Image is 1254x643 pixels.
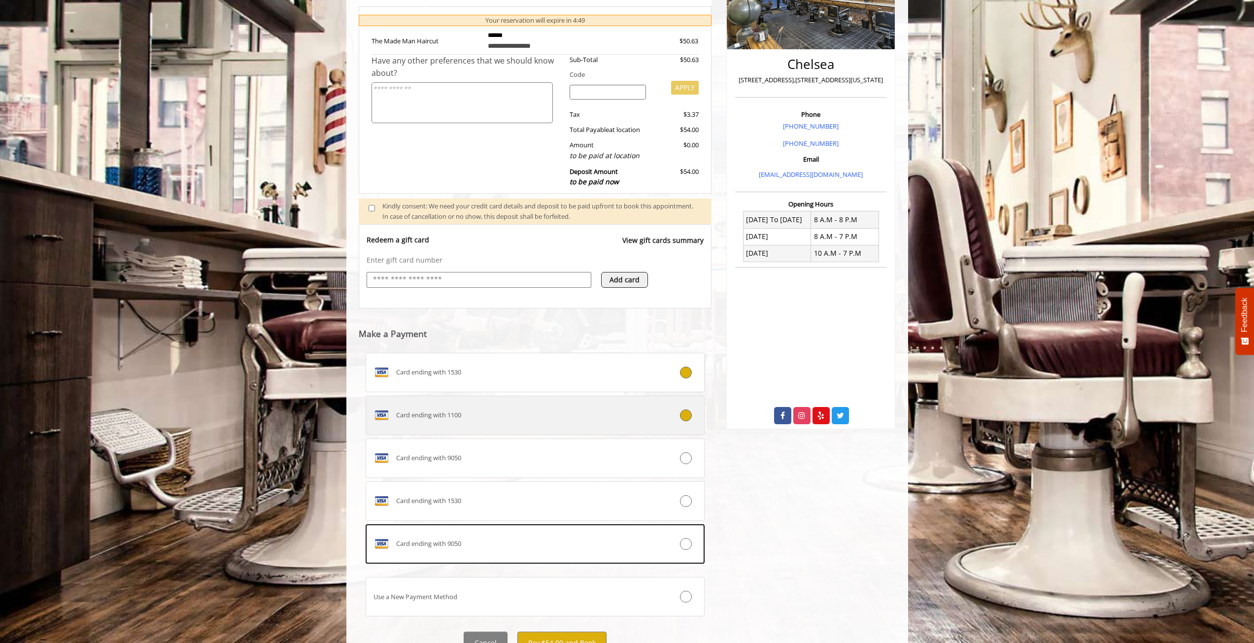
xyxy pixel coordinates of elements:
[735,201,886,207] h3: Opening Hours
[562,55,653,65] div: Sub-Total
[367,235,429,245] p: Redeem a gift card
[480,14,590,26] th: DETAILS
[1240,298,1249,332] span: Feedback
[653,109,699,120] div: $3.37
[1235,288,1254,355] button: Feedback - Show survey
[372,14,481,26] th: SERVICE
[743,211,811,228] td: [DATE] To [DATE]
[653,125,699,135] div: $54.00
[570,177,619,186] span: to be paid now
[373,536,389,552] img: VISA
[811,228,879,245] td: 8 A.M - 7 P.M
[372,55,563,80] div: Have any other preferences that we should know about?
[622,235,704,255] a: View gift cards summary
[359,15,712,26] div: Your reservation will expire in 4:49
[738,75,884,85] p: [STREET_ADDRESS],[STREET_ADDRESS][US_STATE]
[738,111,884,118] h3: Phone
[601,272,648,288] button: Add card
[811,211,879,228] td: 8 A.M - 8 P.M
[743,228,811,245] td: [DATE]
[562,69,699,80] div: Code
[644,36,698,46] div: $50.63
[570,167,619,187] b: Deposit Amount
[373,365,389,380] img: VISA
[382,201,702,222] div: Kindly consent: We need your credit card details and deposit to be paid upfront to book this appo...
[609,125,640,134] span: at location
[811,245,879,262] td: 10 A.M - 7 P.M
[562,125,653,135] div: Total Payable
[590,14,699,26] th: PRICE
[396,410,461,420] span: Card ending with 1100
[562,140,653,161] div: Amount
[562,109,653,120] div: Tax
[783,139,839,148] a: [PHONE_NUMBER]
[359,329,427,338] label: Make a Payment
[759,170,863,179] a: [EMAIL_ADDRESS][DOMAIN_NAME]
[653,140,699,161] div: $0.00
[396,453,461,463] span: Card ending with 9050
[396,367,461,377] span: Card ending with 1530
[396,539,461,549] span: Card ending with 9050
[373,407,389,423] img: VISA
[653,55,699,65] div: $50.63
[396,496,461,506] span: Card ending with 1530
[373,493,389,509] img: VISA
[743,245,811,262] td: [DATE]
[671,81,699,95] button: APPLY
[738,57,884,71] h2: Chelsea
[367,255,704,265] p: Enter gift card number
[570,150,646,161] div: to be paid at location
[783,122,839,131] a: [PHONE_NUMBER]
[738,156,884,163] h3: Email
[372,26,481,55] td: The Made Man Haircut
[366,577,705,616] label: Use a New Payment Method
[366,592,648,602] div: Use a New Payment Method
[653,167,699,188] div: $54.00
[373,450,389,466] img: VISA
